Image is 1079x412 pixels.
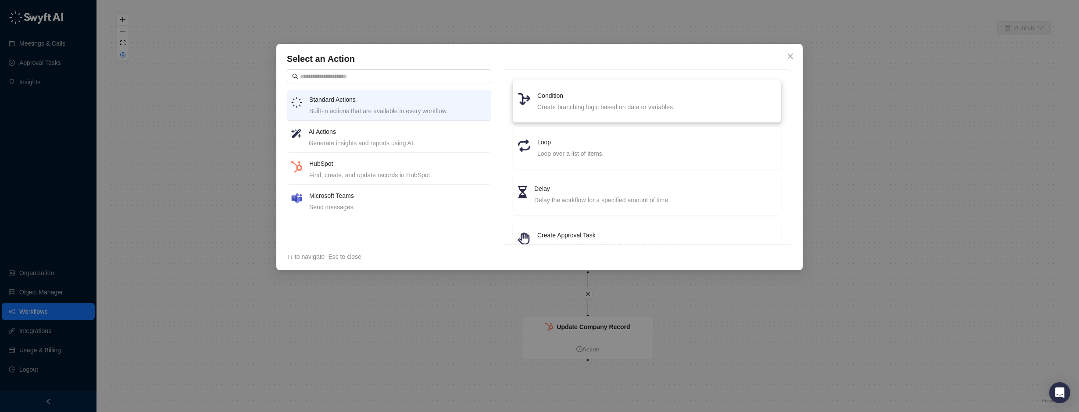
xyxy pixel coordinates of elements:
img: hubspot-DkpyWjJb.png [291,161,302,172]
h4: Condition [537,91,776,100]
div: Open Intercom Messenger [1049,382,1070,403]
h4: Standard Actions [309,95,487,104]
h4: Select an Action [287,53,792,65]
div: Pause the workflow until data is manually reviewed. [537,242,776,251]
span: Esc to close [328,253,361,260]
img: microsoft-teams-BZ5xE2bQ.png [291,193,302,203]
div: Built-in actions that are available in every workflow. [309,106,487,116]
div: Send messages. [309,202,487,212]
h4: Delay [534,184,776,193]
span: ↑↓ to navigate [287,253,325,260]
h4: HubSpot [309,159,487,168]
h4: Microsoft Teams [309,191,487,201]
div: Find, create, and update records in HubSpot. [309,170,487,180]
h4: Create Approval Task [537,230,776,240]
div: Create branching logic based on data or variables. [537,102,776,112]
div: Loop over a list of items. [537,149,776,158]
h4: Loop [537,137,776,147]
span: search [292,73,298,79]
div: Delay the workflow for a specified amount of time. [534,195,776,205]
span: close [787,53,794,60]
img: logo-small-inverted-DW8HDUn_.png [291,97,302,108]
div: Generate insights and reports using AI. [309,138,487,148]
button: Close [783,49,797,63]
h4: AI Actions [309,127,487,136]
